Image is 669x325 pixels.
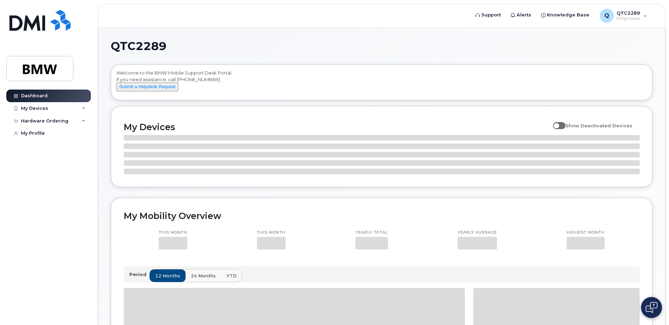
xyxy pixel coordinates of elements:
p: Yearly average [458,230,497,235]
a: Submit a Helpdesk Request [116,84,178,89]
h2: My Devices [124,122,549,132]
p: Yearly total [355,230,388,235]
button: Submit a Helpdesk Request [116,83,178,91]
span: QTC2289 [111,41,166,51]
p: Highest month [567,230,605,235]
img: Open chat [646,302,657,313]
span: YTD [226,273,237,279]
p: This month [159,230,187,235]
span: Show Deactivated Devices [566,123,632,128]
h2: My Mobility Overview [124,211,640,221]
div: Welcome to the BMW Mobile Support Desk Portal If you need assistance, call [PHONE_NUMBER]. [116,70,647,98]
p: Period [129,271,149,278]
span: 24 months [191,273,216,279]
p: This month [257,230,286,235]
input: Show Deactivated Devices [553,119,559,125]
